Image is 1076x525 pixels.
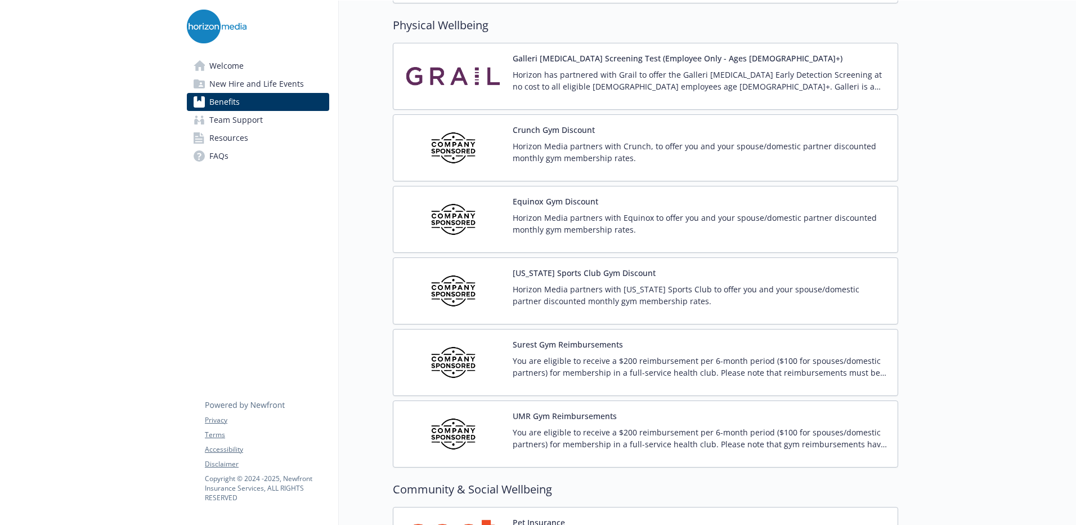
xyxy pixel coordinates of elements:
[513,212,889,235] p: Horizon Media partners with Equinox to offer you and your spouse/domestic partner discounted mont...
[513,355,889,379] p: You are eligible to receive a $200 reimbursement per 6-month period ($100 for spouses/domestic pa...
[393,17,898,34] h2: Physical Wellbeing
[209,57,244,75] span: Welcome
[209,111,263,129] span: Team Support
[402,52,504,100] img: Grail, LLC carrier logo
[402,339,504,386] img: Company Sponsored carrier logo
[209,147,228,165] span: FAQs
[187,147,329,165] a: FAQs
[205,430,329,440] a: Terms
[209,75,304,93] span: New Hire and Life Events
[205,474,329,502] p: Copyright © 2024 - 2025 , Newfront Insurance Services, ALL RIGHTS RESERVED
[513,52,842,64] button: Galleri [MEDICAL_DATA] Screening Test (Employee Only - Ages [DEMOGRAPHIC_DATA]+)
[187,93,329,111] a: Benefits
[402,124,504,172] img: Company Sponsored carrier logo
[402,267,504,315] img: Company Sponsored carrier logo
[402,410,504,458] img: Company Sponsored carrier logo
[205,444,329,455] a: Accessibility
[205,415,329,425] a: Privacy
[209,129,248,147] span: Resources
[513,195,598,207] button: Equinox Gym Discount
[513,267,656,279] button: [US_STATE] Sports Club Gym Discount
[187,111,329,129] a: Team Support
[513,124,595,136] button: Crunch Gym Discount
[513,339,623,350] button: Surest Gym Reimbursements
[513,69,889,92] p: Horizon has partnered with Grail to offer the Galleri [MEDICAL_DATA] Early Detection Screening at...
[513,283,889,307] p: Horizon Media partners with [US_STATE] Sports Club to offer you and your spouse/domestic partner ...
[393,481,898,498] h2: Community & Social Wellbeing
[513,410,617,422] button: UMR Gym Reimbursements
[187,75,329,93] a: New Hire and Life Events
[187,129,329,147] a: Resources
[513,140,889,164] p: Horizon Media partners with Crunch, to offer you and your spouse/domestic partner discounted mont...
[205,459,329,469] a: Disclaimer
[187,57,329,75] a: Welcome
[209,93,240,111] span: Benefits
[402,195,504,243] img: Company Sponsored carrier logo
[513,426,889,450] p: You are eligible to receive a $200 reimbursement per 6-month period ($100 for spouses/domestic pa...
